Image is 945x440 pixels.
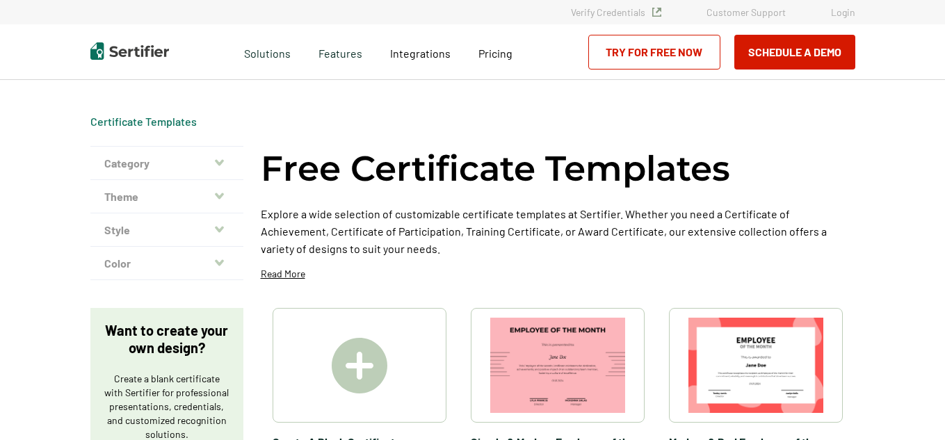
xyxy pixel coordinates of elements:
button: Color [90,247,243,280]
a: Login [831,6,855,18]
img: Create A Blank Certificate [332,338,387,393]
a: Pricing [478,43,512,60]
h1: Free Certificate Templates [261,146,730,191]
span: Pricing [478,47,512,60]
a: Certificate Templates [90,115,197,128]
p: Want to create your own design? [104,322,229,357]
button: Theme [90,180,243,213]
div: Breadcrumb [90,115,197,129]
span: Integrations [390,47,451,60]
p: Explore a wide selection of customizable certificate templates at Sertifier. Whether you need a C... [261,205,855,257]
button: Category [90,147,243,180]
img: Sertifier | Digital Credentialing Platform [90,42,169,60]
a: Try for Free Now [588,35,720,70]
img: Simple & Modern Employee of the Month Certificate Template [490,318,625,413]
span: Features [318,43,362,60]
img: Verified [652,8,661,17]
button: Style [90,213,243,247]
p: Read More [261,267,305,281]
a: Integrations [390,43,451,60]
a: Verify Credentials [571,6,661,18]
span: Certificate Templates [90,115,197,129]
img: Modern & Red Employee of the Month Certificate Template [688,318,823,413]
span: Solutions [244,43,291,60]
a: Customer Support [706,6,786,18]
